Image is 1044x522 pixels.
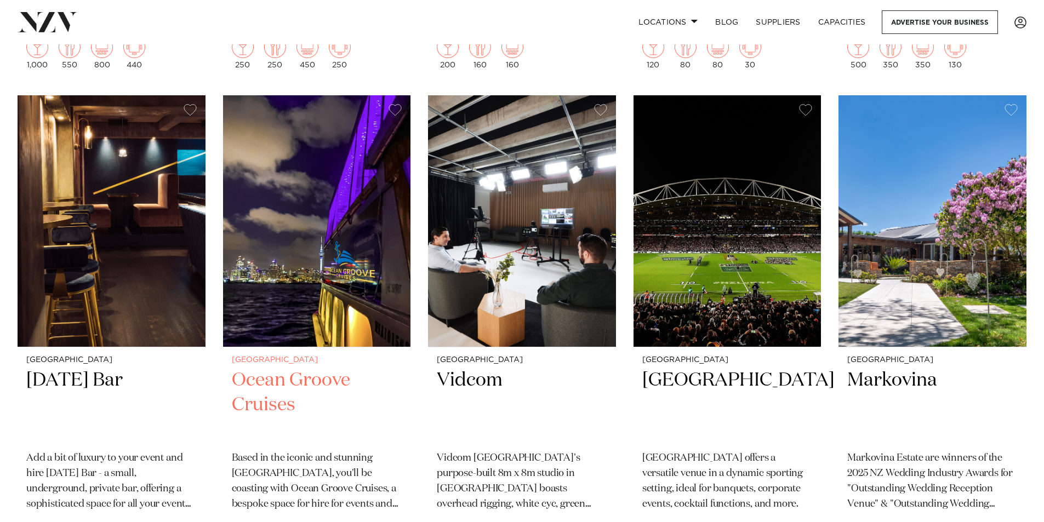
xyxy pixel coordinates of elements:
div: 250 [264,36,286,69]
img: theatre.png [707,36,729,58]
img: meeting.png [739,36,761,58]
a: BLOG [706,10,747,34]
p: Markovina Estate are winners of the 2025 NZ Wedding Industry Awards for "Outstanding Wedding Rece... [847,451,1018,512]
img: cocktail.png [437,36,459,58]
p: Based in the iconic and stunning [GEOGRAPHIC_DATA], you'll be coasting with Ocean Groove Cruises,... [232,451,402,512]
p: Add a bit of luxury to your event and hire [DATE] Bar - a small, underground, private bar, offeri... [26,451,197,512]
img: theatre.png [296,36,318,58]
img: cocktail.png [642,36,664,58]
p: Vidcom [GEOGRAPHIC_DATA]'s purpose-built 8m x 8m studio in [GEOGRAPHIC_DATA] boasts overhead rigg... [437,451,607,512]
img: dining.png [880,36,902,58]
img: nzv-logo.png [18,12,77,32]
h2: Markovina [847,368,1018,442]
img: dining.png [59,36,81,58]
a: Advertise your business [882,10,998,34]
div: 800 [91,36,113,69]
small: [GEOGRAPHIC_DATA] [26,356,197,364]
img: cocktail.png [232,36,254,58]
img: theatre.png [912,36,934,58]
small: [GEOGRAPHIC_DATA] [642,356,813,364]
div: 350 [880,36,902,69]
a: Locations [630,10,706,34]
div: 130 [944,36,966,69]
img: cocktail.png [26,36,48,58]
div: 160 [469,36,491,69]
img: meeting.png [329,36,351,58]
div: 120 [642,36,664,69]
div: 250 [329,36,351,69]
div: 550 [59,36,81,69]
div: 500 [847,36,869,69]
img: meeting.png [944,36,966,58]
div: 80 [675,36,697,69]
a: SUPPLIERS [747,10,809,34]
div: 200 [437,36,459,69]
div: 160 [501,36,523,69]
div: 30 [739,36,761,69]
p: [GEOGRAPHIC_DATA] offers a versatile venue in a dynamic sporting setting, ideal for banquets, cor... [642,451,813,512]
small: [GEOGRAPHIC_DATA] [232,356,402,364]
div: 1,000 [26,36,48,69]
div: 350 [912,36,934,69]
div: 80 [707,36,729,69]
div: 250 [232,36,254,69]
img: dining.png [264,36,286,58]
h2: [GEOGRAPHIC_DATA] [642,368,813,442]
small: [GEOGRAPHIC_DATA] [847,356,1018,364]
img: theatre.png [91,36,113,58]
img: cocktail.png [847,36,869,58]
img: meeting.png [123,36,145,58]
h2: Ocean Groove Cruises [232,368,402,442]
small: [GEOGRAPHIC_DATA] [437,356,607,364]
img: dining.png [469,36,491,58]
h2: Vidcom [437,368,607,442]
div: 450 [296,36,318,69]
img: dining.png [675,36,697,58]
a: Capacities [809,10,875,34]
h2: [DATE] Bar [26,368,197,442]
div: 440 [123,36,145,69]
img: theatre.png [501,36,523,58]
